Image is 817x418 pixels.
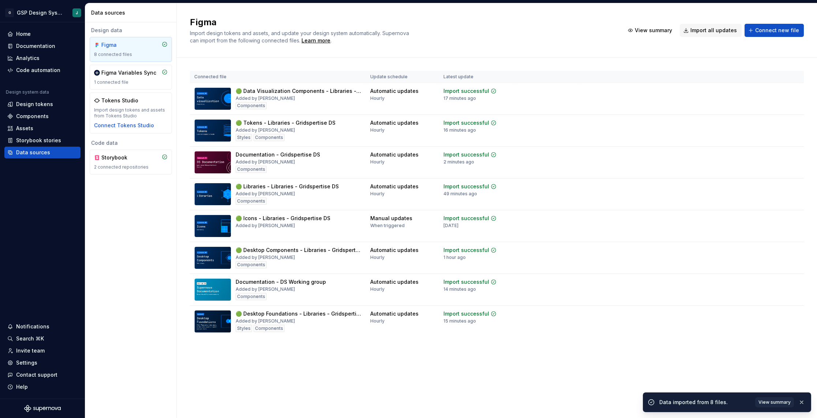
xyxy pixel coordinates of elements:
div: 2 connected repositories [94,164,168,170]
a: Figma Variables Sync1 connected file [90,65,172,90]
a: Assets [4,123,80,134]
button: Contact support [4,369,80,381]
div: 🟢 Icons - Libraries - Gridspertise DS [236,215,330,222]
div: Import successful [443,246,489,254]
div: Added by [PERSON_NAME] [236,255,295,260]
button: Connect Tokens Studio [94,122,154,129]
th: Latest update [439,71,515,83]
div: Analytics [16,54,40,62]
div: Components [236,197,267,205]
div: Storybook stories [16,137,61,144]
a: Invite team [4,345,80,357]
div: Components [236,102,267,109]
a: Data sources [4,147,80,158]
div: Assets [16,125,33,132]
div: Automatic updates [370,246,419,254]
button: Search ⌘K [4,333,80,344]
div: Hourly [370,318,385,324]
a: Learn more [301,37,330,44]
div: Design tokens [16,101,53,108]
div: Invite team [16,347,45,354]
a: Code automation [4,64,80,76]
div: Added by [PERSON_NAME] [236,286,295,292]
div: J [76,10,78,16]
div: Components [16,113,49,120]
div: Components [236,293,267,300]
div: 16 minutes ago [443,127,476,133]
div: When triggered [370,223,405,229]
a: Settings [4,357,80,369]
div: Data sources [91,9,173,16]
div: Home [16,30,31,38]
span: Import all updates [690,27,737,34]
div: 17 minutes ago [443,95,476,101]
a: Design tokens [4,98,80,110]
a: Figma8 connected files [90,37,172,62]
div: 8 connected files [94,52,168,57]
div: Automatic updates [370,151,419,158]
svg: Supernova Logo [24,405,61,412]
div: Added by [PERSON_NAME] [236,318,295,324]
div: 1 connected file [94,79,168,85]
div: Hourly [370,159,385,165]
div: Documentation [16,42,55,50]
button: View summary [624,24,677,37]
span: View summary [758,399,791,405]
div: Hourly [370,191,385,197]
span: Connect new file [755,27,799,34]
div: Tokens Studio [101,97,138,104]
a: Tokens StudioImport design tokens and assets from Tokens StudioConnect Tokens Studio [90,93,172,133]
a: Analytics [4,52,80,64]
button: Notifications [4,321,80,332]
div: G [5,8,14,17]
div: Design data [90,27,172,34]
div: Added by [PERSON_NAME] [236,127,295,133]
div: Notifications [16,323,49,330]
button: Import all updates [680,24,742,37]
a: Home [4,28,80,40]
div: 🟢 Desktop Components - Libraries - Gridspertise DS [236,246,361,254]
div: Import successful [443,151,489,158]
div: 2 minutes ago [443,159,474,165]
div: 1 hour ago [443,255,466,260]
div: Design system data [6,89,49,95]
div: 🟢 Desktop Foundations - Libraries - Gridspertise DS [236,310,361,317]
div: Hourly [370,255,385,260]
div: Import successful [443,183,489,190]
div: Documentation - DS Working group [236,278,326,286]
div: Hourly [370,127,385,133]
div: Automatic updates [370,119,419,127]
div: Manual updates [370,215,412,222]
div: Automatic updates [370,183,419,190]
div: Styles [236,134,252,141]
div: Storybook [101,154,136,161]
h2: Figma [190,16,615,28]
div: Import design tokens and assets from Tokens Studio [94,107,168,119]
th: Connected file [190,71,366,83]
span: Import design tokens and assets, and update your design system automatically. Supernova can impor... [190,30,411,44]
div: 🟢 Tokens - Libraries - Gridspertise DS [236,119,336,127]
div: Help [16,383,28,391]
div: Styles [236,325,252,332]
div: Import successful [443,278,489,286]
div: Import successful [443,119,489,127]
span: . [300,38,331,44]
div: Hourly [370,95,385,101]
div: 🟢 Libraries - Libraries - Gridspertise DS [236,183,339,190]
div: Import successful [443,87,489,95]
a: Storybook2 connected repositories [90,150,172,174]
div: Code data [90,139,172,147]
a: Documentation [4,40,80,52]
div: GSP Design System [17,9,64,16]
a: Storybook stories [4,135,80,146]
div: Automatic updates [370,278,419,286]
div: Search ⌘K [16,335,44,342]
div: Hourly [370,286,385,292]
button: GGSP Design SystemJ [1,5,83,20]
div: Automatic updates [370,87,419,95]
div: Data sources [16,149,50,156]
div: Import successful [443,310,489,317]
div: Added by [PERSON_NAME] [236,223,295,229]
button: View summary [755,397,794,407]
